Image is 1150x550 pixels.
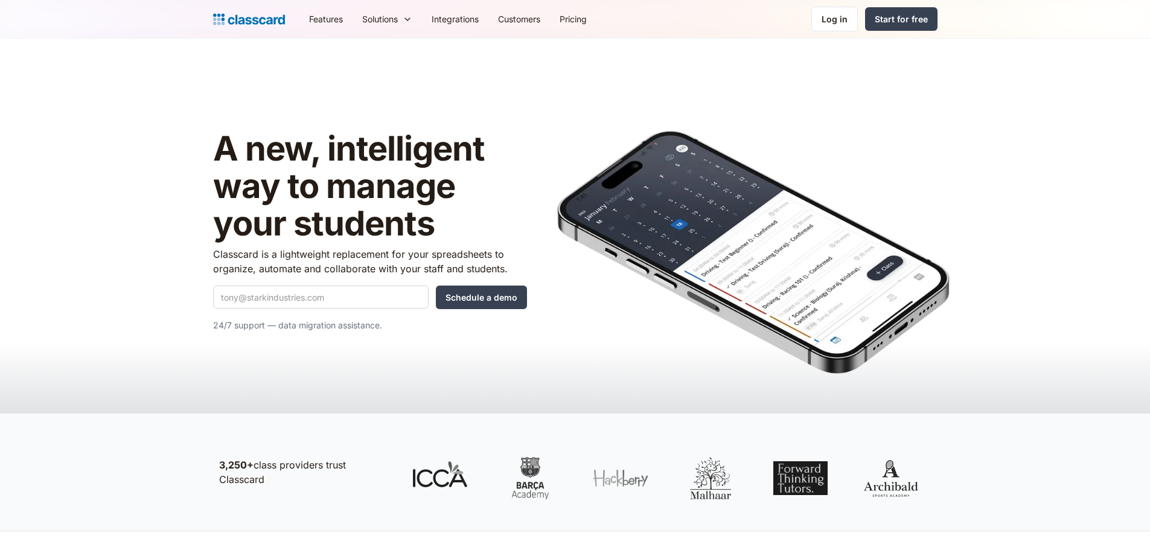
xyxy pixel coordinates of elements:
h1: A new, intelligent way to manage your students [213,130,527,242]
input: Schedule a demo [436,286,527,309]
a: Features [299,5,353,33]
form: Quick Demo Form [213,286,527,309]
div: Start for free [875,13,928,25]
div: Solutions [353,5,422,33]
a: Customers [488,5,550,33]
a: Logo [213,11,285,28]
strong: 3,250+ [219,459,254,471]
input: tony@starkindustries.com [213,286,429,309]
a: Integrations [422,5,488,33]
p: Classcard is a lightweight replacement for your spreadsheets to organize, automate and collaborat... [213,247,527,276]
p: 24/7 support — data migration assistance. [213,318,527,333]
div: Solutions [362,13,398,25]
a: Start for free [865,7,938,31]
p: class providers trust Classcard [219,458,388,487]
a: Pricing [550,5,596,33]
a: Log in [811,7,858,31]
div: Log in [822,13,848,25]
